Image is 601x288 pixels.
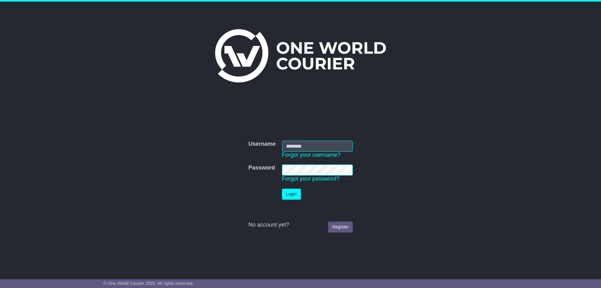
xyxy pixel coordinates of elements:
button: Login [282,189,301,200]
a: Forgot your password? [282,175,340,182]
a: Register [328,222,352,233]
label: Username [248,141,275,148]
a: Forgot your username? [282,152,341,158]
span: © One World Courier 2025. All rights reserved. [103,281,194,286]
label: Password [248,165,275,171]
img: One World [215,29,386,82]
div: No account yet? [248,222,352,228]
